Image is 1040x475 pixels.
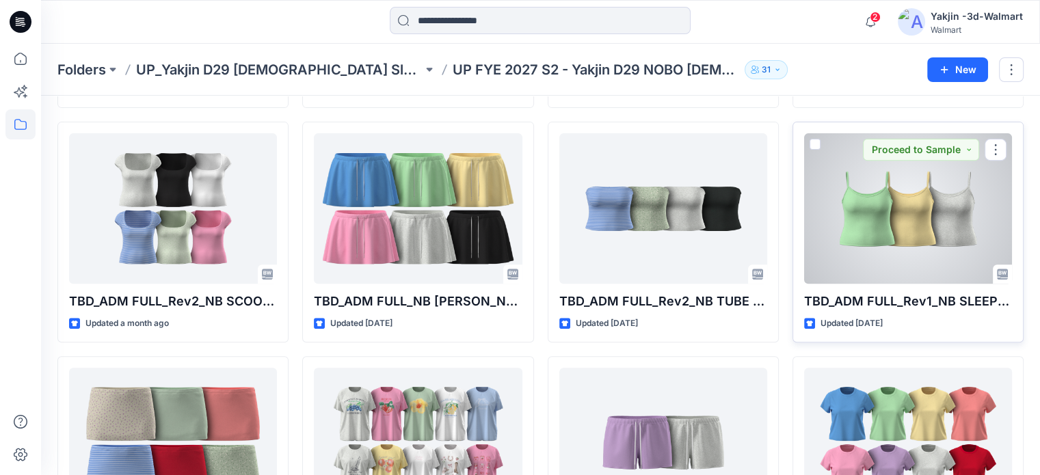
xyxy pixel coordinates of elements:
[314,292,522,311] p: TBD_ADM FULL_NB [PERSON_NAME] OPT2
[69,133,277,284] a: TBD_ADM FULL_Rev2_NB SCOOP NECK TEE
[57,60,106,79] a: Folders
[559,133,767,284] a: TBD_ADM FULL_Rev2_NB TUBE TOP
[559,292,767,311] p: TBD_ADM FULL_Rev2_NB TUBE TOP
[898,8,925,36] img: avatar
[69,292,277,311] p: TBD_ADM FULL_Rev2_NB SCOOP NECK TEE
[453,60,739,79] p: UP FYE 2027 S2 - Yakjin D29 NOBO [DEMOGRAPHIC_DATA] Sleepwear
[870,12,881,23] span: 2
[330,316,392,331] p: Updated [DATE]
[821,316,883,331] p: Updated [DATE]
[931,25,1023,35] div: Walmart
[762,62,771,77] p: 31
[804,292,1012,311] p: TBD_ADM FULL_Rev1_NB SLEEPWEAR CAMI
[804,133,1012,284] a: TBD_ADM FULL_Rev1_NB SLEEPWEAR CAMI
[745,60,788,79] button: 31
[927,57,988,82] button: New
[85,316,169,331] p: Updated a month ago
[576,316,638,331] p: Updated [DATE]
[314,133,522,284] a: TBD_ADM FULL_NB TERRY SKORT OPT2
[136,60,423,79] a: UP_Yakjin D29 [DEMOGRAPHIC_DATA] Sleep
[931,8,1023,25] div: Yakjin -3d-Walmart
